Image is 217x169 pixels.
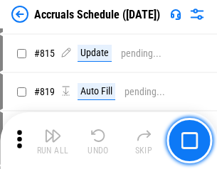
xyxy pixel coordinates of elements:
img: Main button [181,132,198,149]
div: Auto Fill [78,83,115,100]
div: pending... [121,48,162,59]
div: Update [78,45,112,62]
img: Back [11,6,28,23]
img: Settings menu [189,6,206,23]
span: # 815 [34,48,55,59]
img: Support [170,9,181,20]
div: Accruals Schedule ([DATE]) [34,8,160,21]
span: # 819 [34,86,55,97]
div: pending... [125,87,165,97]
